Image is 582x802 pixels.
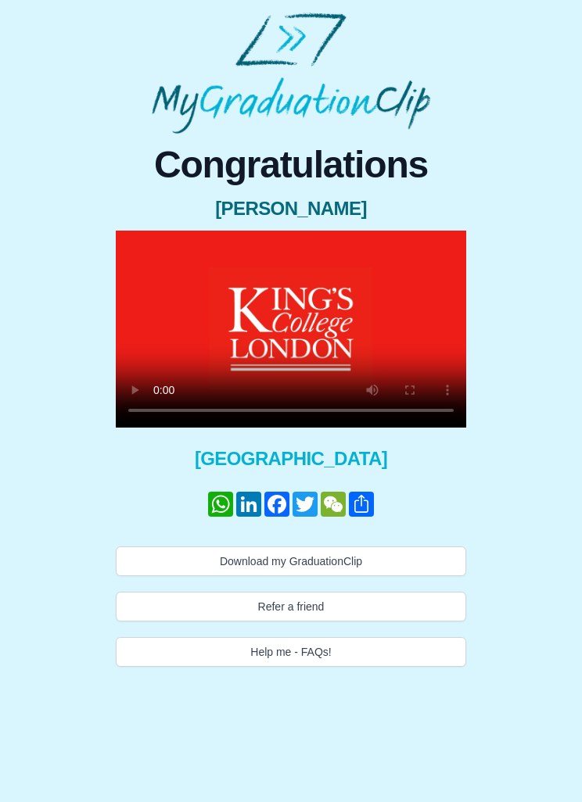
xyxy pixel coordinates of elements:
[347,492,375,517] a: Share
[116,196,466,221] span: [PERSON_NAME]
[291,492,319,517] a: Twitter
[207,492,235,517] a: WhatsApp
[152,13,430,134] img: MyGraduationClip
[263,492,291,517] a: Facebook
[116,592,466,621] button: Refer a friend
[116,637,466,667] button: Help me - FAQs!
[116,546,466,576] button: Download my GraduationClip
[319,492,347,517] a: WeChat
[116,146,466,184] span: Congratulations
[235,492,263,517] a: LinkedIn
[116,446,466,471] span: [GEOGRAPHIC_DATA]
